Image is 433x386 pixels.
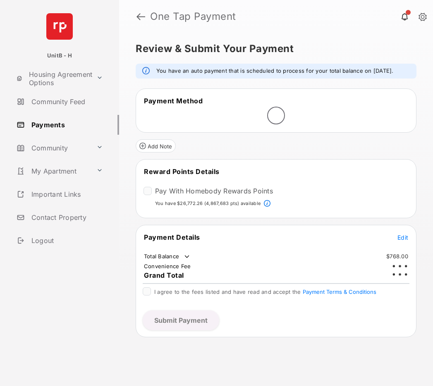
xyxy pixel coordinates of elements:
[13,161,93,181] a: My Apartment
[13,115,119,135] a: Payments
[47,52,72,60] p: UnitB - H
[144,253,191,261] td: Total Balance
[13,138,93,158] a: Community
[13,231,119,250] a: Logout
[150,12,236,21] strong: One Tap Payment
[13,207,119,227] a: Contact Property
[154,288,376,295] span: I agree to the fees listed and have read and accept the
[397,233,408,241] button: Edit
[13,69,93,88] a: Housing Agreement Options
[13,92,119,112] a: Community Feed
[144,97,203,105] span: Payment Method
[144,262,191,270] td: Convenience Fee
[386,253,409,260] td: $768.00
[397,234,408,241] span: Edit
[46,13,73,40] img: svg+xml;base64,PHN2ZyB4bWxucz0iaHR0cDovL3d3dy53My5vcmcvMjAwMC9zdmciIHdpZHRoPSI2NCIgaGVpZ2h0PSI2NC...
[155,187,273,195] label: Pay With Homebody Rewards Points
[144,167,220,176] span: Reward Points Details
[156,67,394,75] em: You have an auto payment that is scheduled to process for your total balance on [DATE].
[303,288,376,295] button: I agree to the fees listed and have read and accept the
[136,44,410,54] h5: Review & Submit Your Payment
[144,271,184,279] span: Grand Total
[143,310,219,330] button: Submit Payment
[136,139,176,152] button: Add Note
[155,200,261,207] p: You have $26,772.26 (4,867,683 pts) available
[144,233,200,241] span: Payment Details
[13,184,106,204] a: Important Links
